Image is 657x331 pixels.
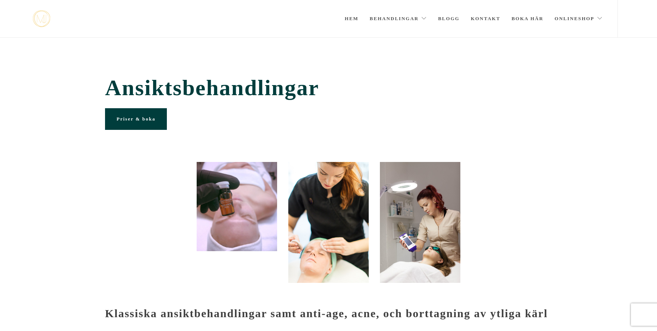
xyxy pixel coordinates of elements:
[105,307,548,319] strong: Klassiska ansiktbehandlingar samt anti-age, acne, och borttagning av ytliga kärl
[33,10,50,27] a: mjstudio mjstudio mjstudio
[33,10,50,27] img: mjstudio
[105,75,552,101] span: Ansiktsbehandlingar
[105,108,167,130] a: Priser & boka
[117,116,155,122] span: Priser & boka
[197,162,277,251] img: 20200316_113429315_iOS
[380,162,460,283] img: evh_NF_2018_90598 (1)
[288,162,369,283] img: Portömning Stockholm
